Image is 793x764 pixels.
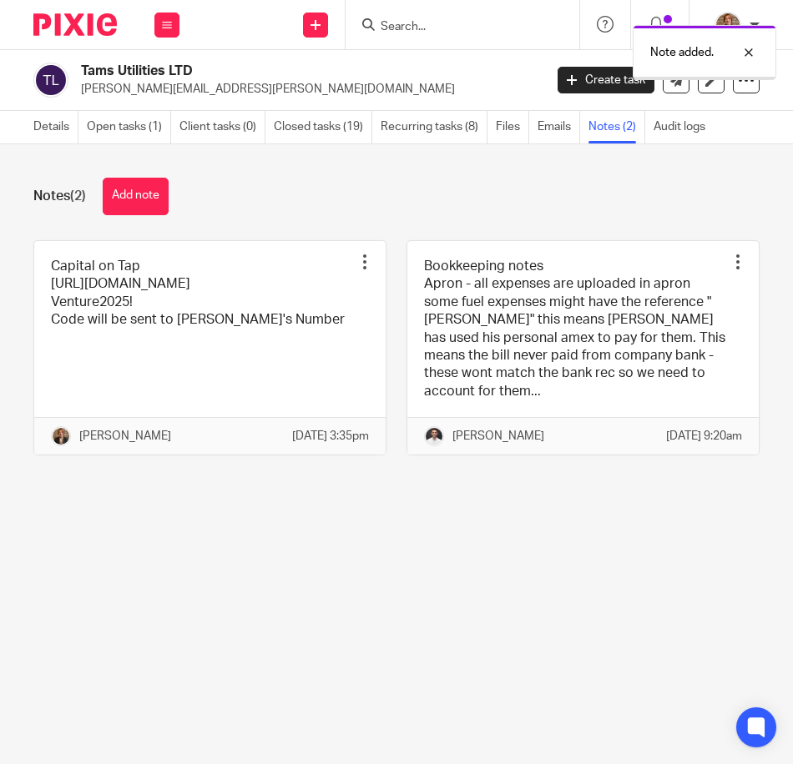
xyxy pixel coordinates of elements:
a: Closed tasks (19) [274,111,372,143]
a: Recurring tasks (8) [381,111,487,143]
a: Files [496,111,529,143]
a: Details [33,111,78,143]
p: [PERSON_NAME] [452,428,544,445]
a: Emails [538,111,580,143]
img: svg%3E [33,63,68,98]
p: [PERSON_NAME][EMAIL_ADDRESS][PERSON_NAME][DOMAIN_NAME] [81,81,533,98]
a: Client tasks (0) [179,111,265,143]
span: (2) [70,189,86,203]
a: Audit logs [654,111,714,143]
a: Open tasks (1) [87,111,171,143]
a: Notes (2) [588,111,645,143]
img: dom%20slack.jpg [424,426,444,446]
p: [DATE] 9:20am [666,428,742,445]
h1: Notes [33,188,86,205]
button: Add note [103,178,169,215]
p: [PERSON_NAME] [79,428,171,445]
img: WhatsApp%20Image%202025-04-23%20at%2010.20.30_16e186ec.jpg [51,426,71,446]
p: [DATE] 3:35pm [292,428,369,445]
img: WhatsApp%20Image%202025-04-23%20at%2010.20.30_16e186ec.jpg [715,12,741,38]
p: Note added. [650,44,714,61]
h2: Tams Utilities LTD [81,63,442,80]
input: Search [379,20,529,35]
img: Pixie [33,13,117,36]
a: Create task [558,67,654,93]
